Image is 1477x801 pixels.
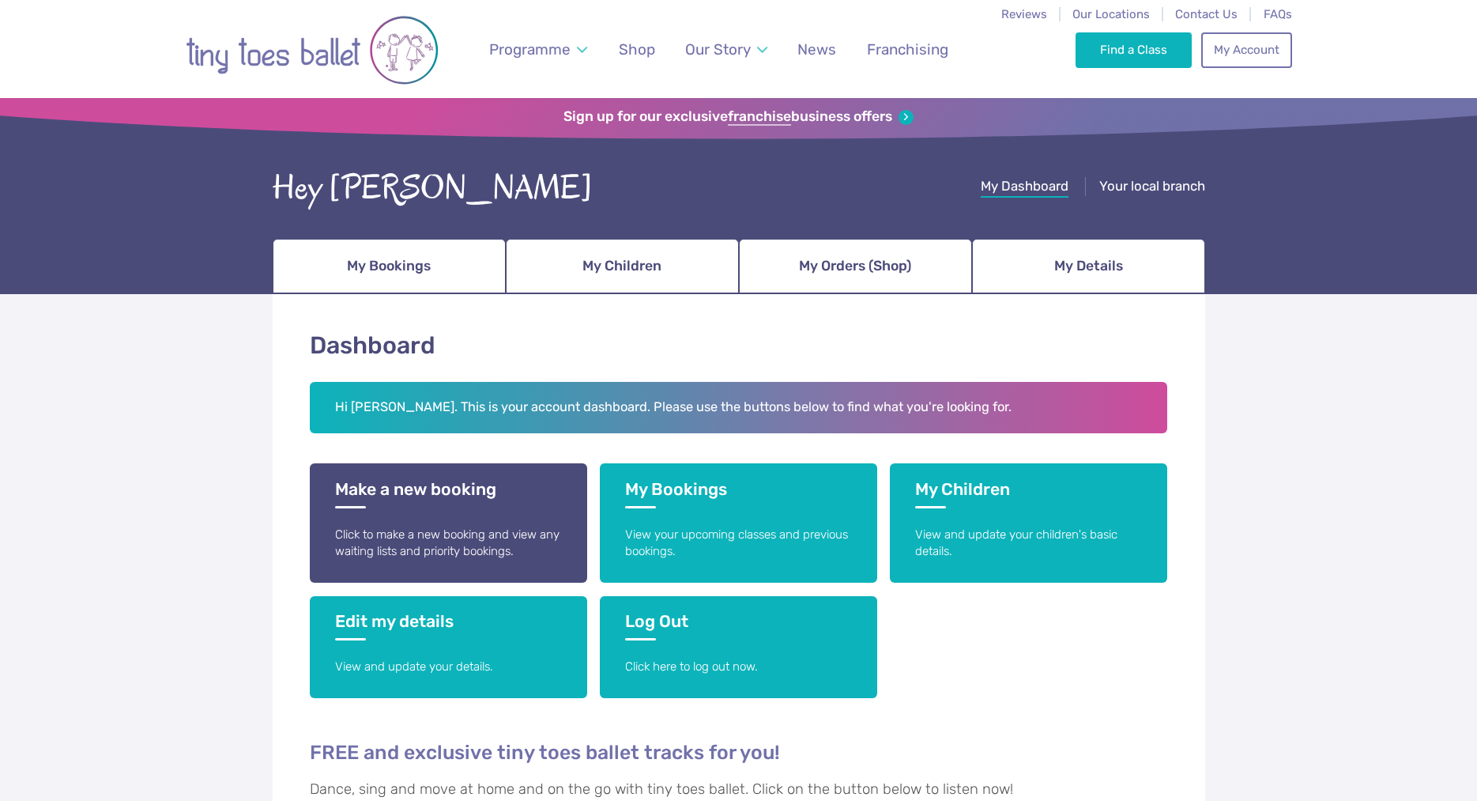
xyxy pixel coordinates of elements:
[1175,7,1238,21] a: Contact Us
[972,239,1205,294] a: My Details
[611,31,662,68] a: Shop
[310,779,1168,801] p: Dance, sing and move at home and on the go with tiny toes ballet. Click on the button below to li...
[867,40,948,59] span: Franchising
[1201,32,1291,67] a: My Account
[619,40,655,59] span: Shop
[310,382,1168,434] h2: Hi [PERSON_NAME]. This is your account dashboard. Please use the buttons below to find what you'r...
[1001,7,1047,21] a: Reviews
[310,463,587,583] a: Make a new booking Click to make a new booking and view any waiting lists and priority bookings.
[310,596,587,698] a: Edit my details View and update your details.
[335,611,562,640] h3: Edit my details
[310,740,1168,765] h4: FREE and exclusive tiny toes ballet tracks for you!
[506,239,739,294] a: My Children
[1099,178,1205,194] span: Your local branch
[347,252,431,280] span: My Bookings
[1099,178,1205,198] a: Your local branch
[799,252,911,280] span: My Orders (Shop)
[625,527,852,561] p: View your upcoming classes and previous bookings.
[273,164,593,213] div: Hey [PERSON_NAME]
[489,40,571,59] span: Programme
[859,31,955,68] a: Franchising
[915,479,1142,508] h3: My Children
[582,252,661,280] span: My Children
[915,527,1142,561] p: View and update your children's basic details.
[273,239,506,294] a: My Bookings
[625,659,852,675] p: Click here to log out now.
[890,463,1167,583] a: My Children View and update your children's basic details.
[600,596,877,698] a: Log Out Click here to log out now.
[728,108,791,126] strong: franchise
[600,463,877,583] a: My Bookings View your upcoming classes and previous bookings.
[335,479,562,508] h3: Make a new booking
[790,31,844,68] a: News
[625,611,852,640] h3: Log Out
[685,40,751,59] span: Our Story
[335,659,562,675] p: View and update your details.
[625,479,852,508] h3: My Bookings
[310,329,1168,363] h1: Dashboard
[481,31,594,68] a: Programme
[739,239,972,294] a: My Orders (Shop)
[335,527,562,561] p: Click to make a new booking and view any waiting lists and priority bookings.
[1054,252,1123,280] span: My Details
[186,10,439,90] img: tiny toes ballet
[797,40,836,59] span: News
[563,108,914,126] a: Sign up for our exclusivefranchisebusiness offers
[1076,32,1192,67] a: Find a Class
[1072,7,1150,21] a: Our Locations
[1264,7,1292,21] a: FAQs
[677,31,774,68] a: Our Story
